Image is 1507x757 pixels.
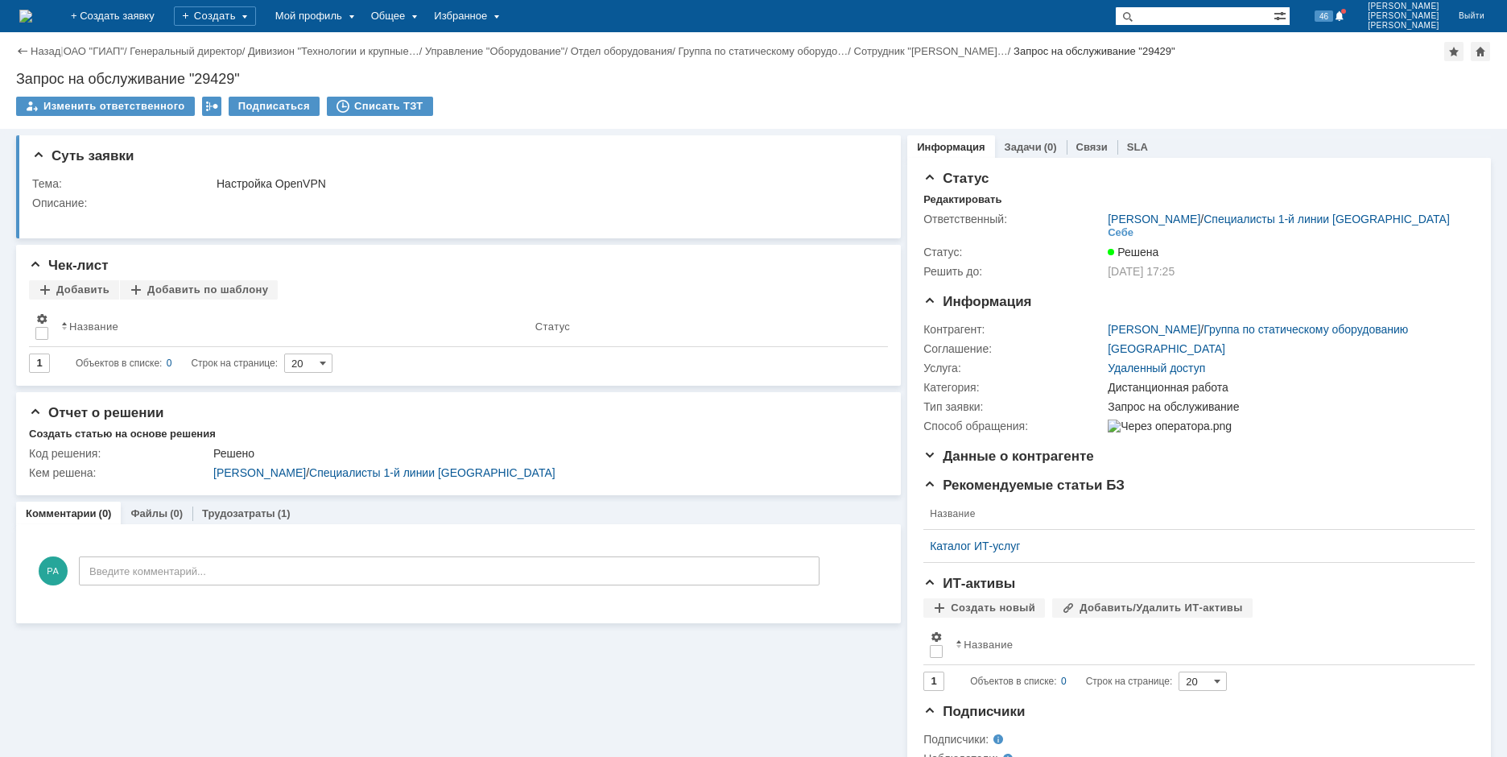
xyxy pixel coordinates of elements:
a: Группа по статическому оборудованию [1204,323,1408,336]
div: Запрос на обслуживание [1108,400,1466,413]
div: Редактировать [923,193,1001,206]
div: Соглашение: [923,342,1104,355]
a: [GEOGRAPHIC_DATA] [1108,342,1225,355]
div: Тема: [32,177,213,190]
div: Себе [1108,226,1133,239]
a: Генеральный директор [130,45,242,57]
th: Название [949,624,1462,665]
span: Рекомендуемые статьи БЗ [923,478,1125,493]
a: Каталог ИТ-услуг [930,540,1455,552]
div: / [213,466,877,479]
span: Решена [1108,246,1158,259]
div: Ответственный: [923,213,1104,225]
div: Кем решена: [29,466,210,479]
span: Чек-лист [29,258,109,273]
a: Удаленный доступ [1108,362,1205,374]
div: Услуга: [923,362,1104,374]
a: Трудозатраты [202,507,275,519]
span: [PERSON_NAME] [1368,2,1439,11]
a: Связи [1076,141,1108,153]
div: / [130,45,248,57]
a: Специалисты 1-й линии [GEOGRAPHIC_DATA] [309,466,555,479]
div: Создать статью на основе решения [29,428,216,441]
a: Комментарии [26,507,97,519]
a: [PERSON_NAME] [1108,323,1200,336]
a: Файлы [130,507,167,519]
div: 0 [167,354,172,373]
div: / [1108,213,1450,225]
span: Расширенный поиск [1274,7,1290,23]
div: Настройка OpenVPN [217,177,877,190]
div: Код решения: [29,447,210,460]
a: Группа по статическому оборудо… [679,45,848,57]
div: Способ обращения: [923,420,1104,432]
span: 46 [1315,10,1333,22]
a: Управление "Оборудование" [425,45,565,57]
div: | [60,44,63,56]
div: (0) [170,507,183,519]
a: [PERSON_NAME] [1108,213,1200,225]
span: [PERSON_NAME] [1368,21,1439,31]
a: Сотрудник "[PERSON_NAME]… [854,45,1008,57]
div: Подписчики: [923,733,1085,746]
a: Назад [31,45,60,57]
div: (0) [99,507,112,519]
div: Название [69,321,118,333]
a: Задачи [1005,141,1042,153]
div: (1) [278,507,291,519]
div: / [425,45,571,57]
th: Название [55,306,529,347]
div: / [679,45,854,57]
span: Суть заявки [32,148,134,163]
div: Запрос на обслуживание "29429" [16,71,1491,87]
a: [PERSON_NAME] [213,466,306,479]
span: Настройки [35,312,48,325]
div: / [64,45,130,57]
a: Отдел оборудования [571,45,673,57]
div: Дистанционная работа [1108,381,1466,394]
i: Строк на странице: [970,672,1172,691]
span: [PERSON_NAME] [1368,11,1439,21]
span: Отчет о решении [29,405,163,420]
div: Тип заявки: [923,400,1104,413]
th: Статус [529,306,875,347]
a: Специалисты 1-й линии [GEOGRAPHIC_DATA] [1204,213,1450,225]
a: Информация [917,141,985,153]
span: ИТ-активы [923,576,1015,591]
div: Описание: [32,196,880,209]
div: / [1108,323,1408,336]
a: SLA [1127,141,1148,153]
img: logo [19,10,32,23]
div: (0) [1044,141,1057,153]
span: Настройки [930,631,943,643]
div: / [571,45,679,57]
a: Дивизион "Технологии и крупные… [248,45,419,57]
div: Работа с массовостью [202,97,221,116]
span: [DATE] 17:25 [1108,265,1175,278]
span: Подписчики [923,704,1025,719]
span: Данные о контрагенте [923,449,1094,464]
span: РА [39,556,68,585]
a: Перейти на домашнюю страницу [19,10,32,23]
div: Контрагент: [923,323,1104,336]
div: 0 [1061,672,1067,691]
span: Информация [923,294,1031,309]
div: Категория: [923,381,1104,394]
div: Статус [535,321,570,333]
div: / [854,45,1014,57]
div: Решить до: [923,265,1104,278]
span: Объектов в списке: [76,358,162,369]
div: Запрос на обслуживание "29429" [1014,45,1175,57]
div: Создать [174,6,256,26]
th: Название [923,498,1462,530]
a: ОАО "ГИАП" [64,45,124,57]
i: Строк на странице: [76,354,278,373]
div: Добавить в избранное [1444,42,1464,61]
div: Сделать домашней страницей [1471,42,1490,61]
img: Через оператора.png [1108,420,1232,432]
div: Статус: [923,246,1104,259]
span: Статус [923,171,989,186]
div: / [248,45,425,57]
div: Решено [213,447,877,460]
